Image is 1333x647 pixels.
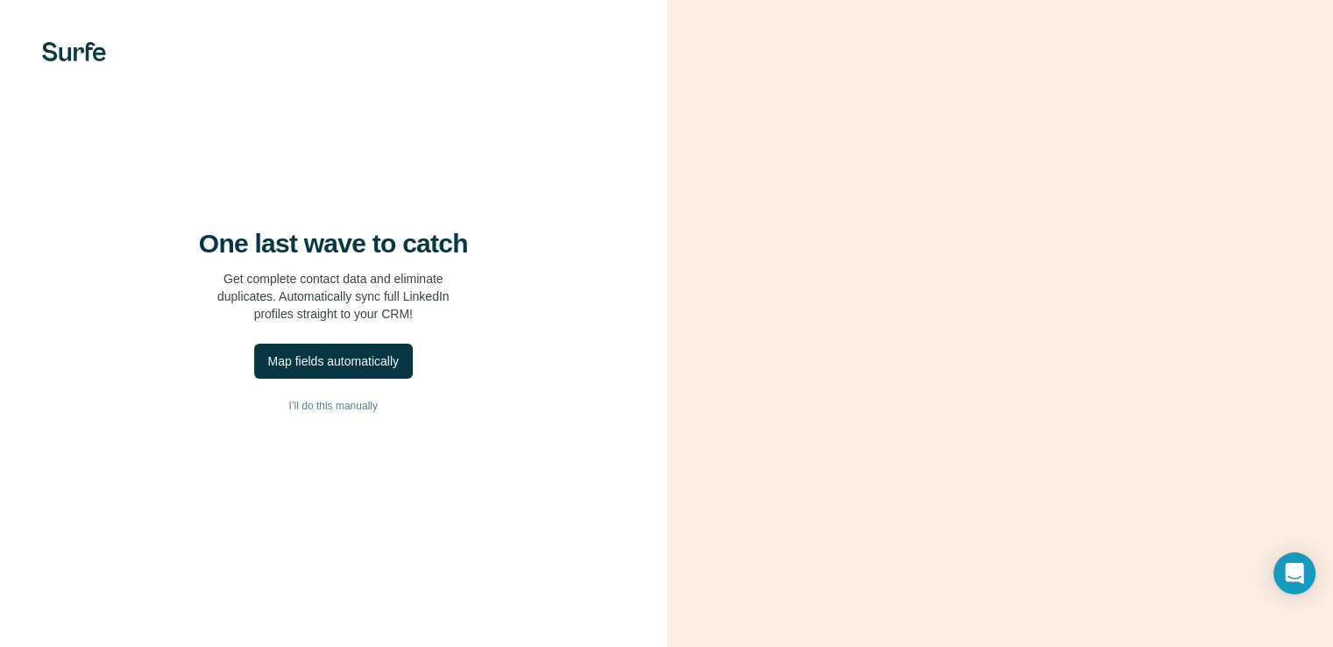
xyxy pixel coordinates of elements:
[268,352,399,370] div: Map fields automatically
[42,42,106,61] img: Surfe's logo
[199,228,468,260] h4: One last wave to catch
[254,344,413,379] button: Map fields automatically
[217,270,450,323] p: Get complete contact data and eliminate duplicates. Automatically sync full LinkedIn profiles str...
[289,398,378,414] span: I’ll do this manually
[1273,552,1315,594] div: Open Intercom Messenger
[35,393,632,419] button: I’ll do this manually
